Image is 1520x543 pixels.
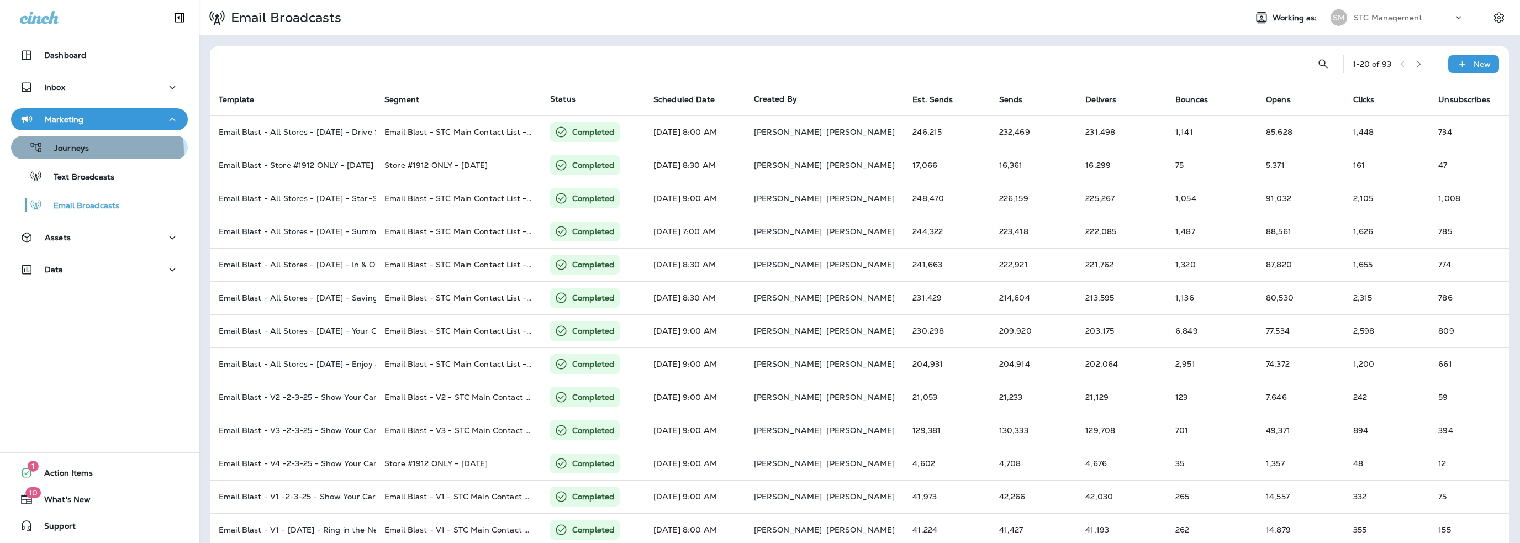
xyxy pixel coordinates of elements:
span: Action Items [33,468,93,482]
p: [PERSON_NAME] [754,161,822,170]
span: Template [219,95,254,104]
td: 221,762 [1076,248,1167,281]
span: Open rate:38% (Opens/Sends) [1266,293,1294,303]
p: Completed [572,359,614,370]
button: 10What's New [11,488,188,510]
p: Text Broadcasts [43,172,114,183]
td: 661 [1429,347,1509,381]
button: 1Action Items [11,462,188,484]
span: Click rate:3% (Clicks/Opens) [1353,160,1365,170]
td: 230,298 [904,314,990,347]
td: 1,008 [1429,182,1509,215]
span: Sends [999,94,1037,104]
p: Data [45,265,64,274]
span: 1 [28,461,39,472]
p: [PERSON_NAME] [826,360,895,368]
td: 231,498 [1076,115,1167,149]
p: [PERSON_NAME] [754,227,822,236]
td: [DATE] 9:00 AM [645,480,745,513]
p: Completed [572,292,614,303]
td: [DATE] 9:00 AM [645,381,745,414]
td: [DATE] 9:00 AM [645,414,745,447]
p: Email Blast - All Stores - 2-7-25 - Enjoy a Smooth Commute with $12 off at Jiffy Lube! [219,360,367,368]
td: 809 [1429,314,1509,347]
p: [PERSON_NAME] [754,426,822,435]
p: [PERSON_NAME] [826,492,895,501]
span: Email Blast - STC Main Contact List - Customers with Email Addresses [384,293,656,303]
td: 129,381 [904,414,990,447]
td: 4,708 [990,447,1077,480]
span: Opens [1266,95,1291,104]
td: 16,299 [1076,149,1167,182]
p: Dashboard [44,51,86,60]
p: [PERSON_NAME] [826,194,895,203]
td: 130,333 [990,414,1077,447]
span: Bounces [1175,94,1222,104]
span: Open rate:39% (Opens/Sends) [1266,260,1292,270]
p: [PERSON_NAME] [754,525,822,534]
td: [DATE] 9:00 AM [645,447,745,480]
td: [DATE] 9:00 AM [645,314,745,347]
p: Email Blast - V1 -2-3-25 - Show Your Car Some Love with Savings at Jiffy Lube [219,492,367,501]
span: Delivers [1085,95,1116,104]
span: Est. Sends [912,95,953,104]
span: Email Blast - V1 - STC Main Contact List [384,525,538,535]
button: Data [11,259,188,281]
td: [DATE] 9:00 AM [645,347,745,381]
td: 213,595 [1076,281,1167,314]
div: 1 - 20 of 93 [1353,60,1391,68]
span: Click rate:3% (Clicks/Opens) [1353,392,1367,402]
p: Email Blast - All Stores - 8-5-25 - Drive Smart this School Year with $12 Off at Your Local Jiffy... [219,128,367,136]
td: 35 [1167,447,1257,480]
p: Assets [45,233,71,242]
span: Email Blast - STC Main Contact List - Customers with Email Addresses [384,260,656,270]
td: 244,322 [904,215,990,248]
button: Marketing [11,108,188,130]
td: 232,469 [990,115,1077,149]
span: Segment [384,95,419,104]
td: 21,053 [904,381,990,414]
td: 47 [1429,149,1509,182]
span: Click rate:2% (Clicks/Opens) [1353,260,1373,270]
p: [PERSON_NAME] [754,260,822,269]
td: 223,418 [990,215,1077,248]
p: Completed [572,524,614,535]
span: Working as: [1273,13,1320,23]
td: 204,914 [990,347,1077,381]
td: 41,973 [904,480,990,513]
p: [PERSON_NAME] [826,426,895,435]
td: 1,141 [1167,115,1257,149]
button: Text Broadcasts [11,165,188,188]
span: Support [33,521,76,535]
td: 4,676 [1076,447,1167,480]
span: What's New [33,495,91,508]
span: Open rate:36% (Opens/Sends) [1266,525,1291,535]
span: Open rate:29% (Opens/Sends) [1266,458,1285,468]
td: 42,266 [990,480,1077,513]
button: Settings [1489,8,1509,28]
td: 75 [1167,149,1257,182]
span: Unsubscribes [1438,95,1490,104]
button: Assets [11,226,188,249]
td: 1,054 [1167,182,1257,215]
p: [PERSON_NAME] [826,293,895,302]
td: 226,159 [990,182,1077,215]
span: Email Blast - V1 - STC Main Contact List [384,492,538,502]
p: Email Blast - All Stores - 3-3-25 - Your Car’s Lucky Day: Savings from Your Local Jiffy Lube! [219,326,367,335]
td: 241,663 [904,248,990,281]
span: Open rate:37% (Opens/Sends) [1266,326,1290,336]
td: 246,215 [904,115,990,149]
td: 222,085 [1076,215,1167,248]
p: Completed [572,126,614,138]
span: Scheduled Date [653,95,715,104]
span: Email Blast - STC Main Contact List - Customers with Email Addresses [384,226,656,236]
td: [DATE] 8:00 AM [645,115,745,149]
p: Email Blast - V3 -2-3-25 - Show Your Car Some Love with Savings at Jiffy Lube [219,426,367,435]
td: 231,429 [904,281,990,314]
span: Bounces [1175,95,1208,104]
td: 248,470 [904,182,990,215]
p: Inbox [44,83,65,92]
span: Est. Sends [912,94,967,104]
span: Opens [1266,94,1305,104]
td: 6,849 [1167,314,1257,347]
